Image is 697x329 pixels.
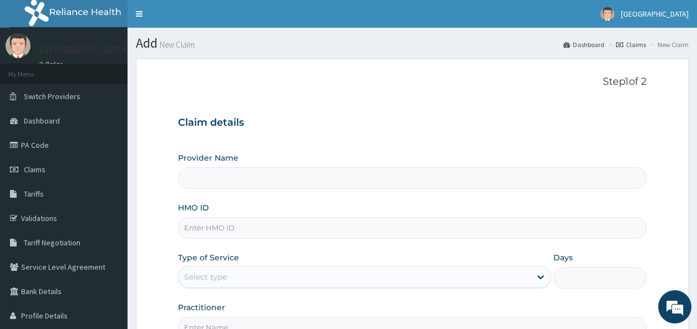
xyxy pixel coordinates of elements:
a: Dashboard [563,40,604,49]
span: [GEOGRAPHIC_DATA] [621,9,689,19]
label: Days [553,252,573,263]
label: Provider Name [178,152,238,163]
img: User Image [601,7,614,21]
label: Type of Service [178,252,239,263]
span: Tariff Negotiation [24,238,80,248]
div: Select type [184,271,227,282]
img: User Image [6,33,30,58]
h3: Claim details [178,117,647,129]
a: Online [39,60,65,68]
span: Dashboard [24,116,60,126]
a: Claims [616,40,646,49]
p: Step 1 of 2 [178,76,647,88]
span: Switch Providers [24,91,80,101]
span: Tariffs [24,189,44,199]
li: New Claim [647,40,689,49]
p: [GEOGRAPHIC_DATA] [39,45,130,55]
label: Practitioner [178,302,225,313]
h1: Add [136,36,689,50]
small: New Claim [157,40,195,49]
input: Enter HMO ID [178,217,647,239]
span: Claims [24,164,45,174]
label: HMO ID [178,202,209,213]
